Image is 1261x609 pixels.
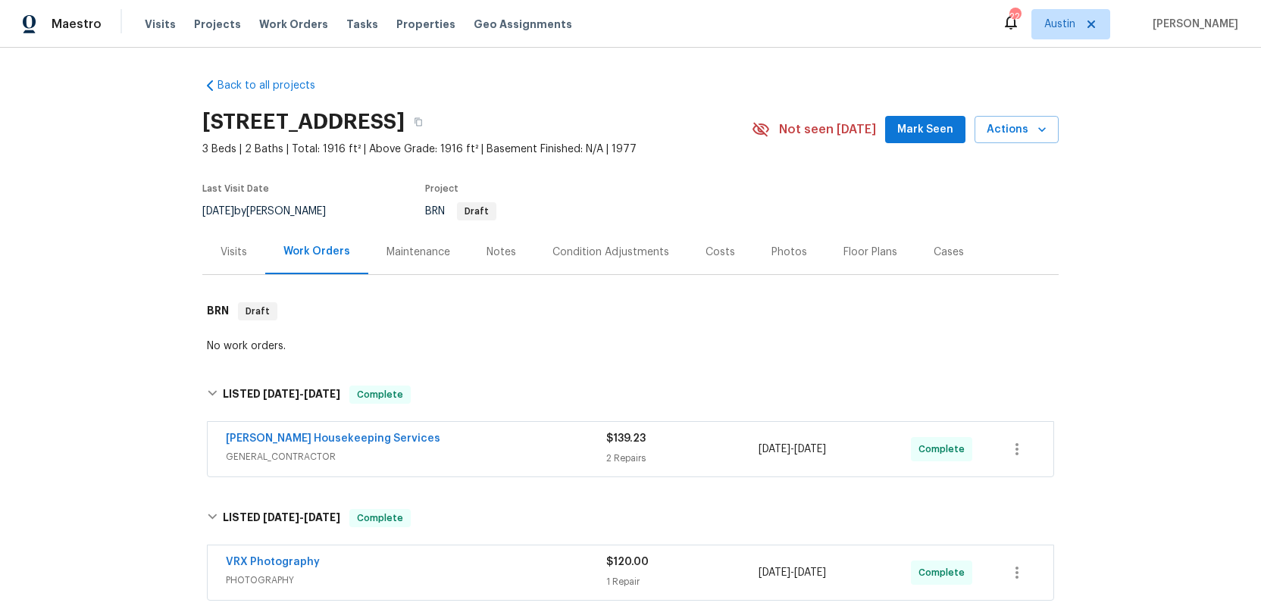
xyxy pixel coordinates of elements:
[425,184,458,193] span: Project
[283,244,350,259] div: Work Orders
[1009,9,1020,24] div: 22
[897,120,953,139] span: Mark Seen
[263,512,340,523] span: -
[202,142,752,157] span: 3 Beds | 2 Baths | Total: 1916 ft² | Above Grade: 1916 ft² | Basement Finished: N/A | 1977
[606,451,759,466] div: 2 Repairs
[239,304,276,319] span: Draft
[759,567,790,578] span: [DATE]
[1044,17,1075,32] span: Austin
[226,573,606,588] span: PHOTOGRAPHY
[223,386,340,404] h6: LISTED
[263,512,299,523] span: [DATE]
[221,245,247,260] div: Visits
[759,565,826,580] span: -
[405,108,432,136] button: Copy Address
[934,245,964,260] div: Cases
[202,78,348,93] a: Back to all projects
[706,245,735,260] div: Costs
[263,389,340,399] span: -
[759,442,826,457] span: -
[351,511,409,526] span: Complete
[202,287,1059,336] div: BRN Draft
[606,574,759,589] div: 1 Repair
[304,389,340,399] span: [DATE]
[552,245,669,260] div: Condition Adjustments
[843,245,897,260] div: Floor Plans
[145,17,176,32] span: Visits
[52,17,102,32] span: Maestro
[263,389,299,399] span: [DATE]
[351,387,409,402] span: Complete
[458,207,495,216] span: Draft
[386,245,450,260] div: Maintenance
[606,433,646,444] span: $139.23
[794,567,826,578] span: [DATE]
[226,433,440,444] a: [PERSON_NAME] Housekeeping Services
[202,370,1059,419] div: LISTED [DATE]-[DATE]Complete
[202,494,1059,542] div: LISTED [DATE]-[DATE]Complete
[226,557,320,567] a: VRX Photography
[223,509,340,527] h6: LISTED
[918,442,971,457] span: Complete
[487,245,516,260] div: Notes
[202,184,269,193] span: Last Visit Date
[474,17,572,32] span: Geo Assignments
[259,17,328,32] span: Work Orders
[202,206,234,217] span: [DATE]
[794,444,826,454] span: [DATE]
[771,245,807,260] div: Photos
[207,302,229,320] h6: BRN
[207,339,1054,354] div: No work orders.
[779,122,876,137] span: Not seen [DATE]
[606,557,649,567] span: $120.00
[202,202,344,220] div: by [PERSON_NAME]
[918,565,971,580] span: Complete
[885,116,965,144] button: Mark Seen
[226,449,606,464] span: GENERAL_CONTRACTOR
[759,444,790,454] span: [DATE]
[346,19,378,30] span: Tasks
[1147,17,1238,32] span: [PERSON_NAME]
[425,206,496,217] span: BRN
[202,114,405,130] h2: [STREET_ADDRESS]
[975,116,1059,144] button: Actions
[304,512,340,523] span: [DATE]
[396,17,455,32] span: Properties
[987,120,1047,139] span: Actions
[194,17,241,32] span: Projects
